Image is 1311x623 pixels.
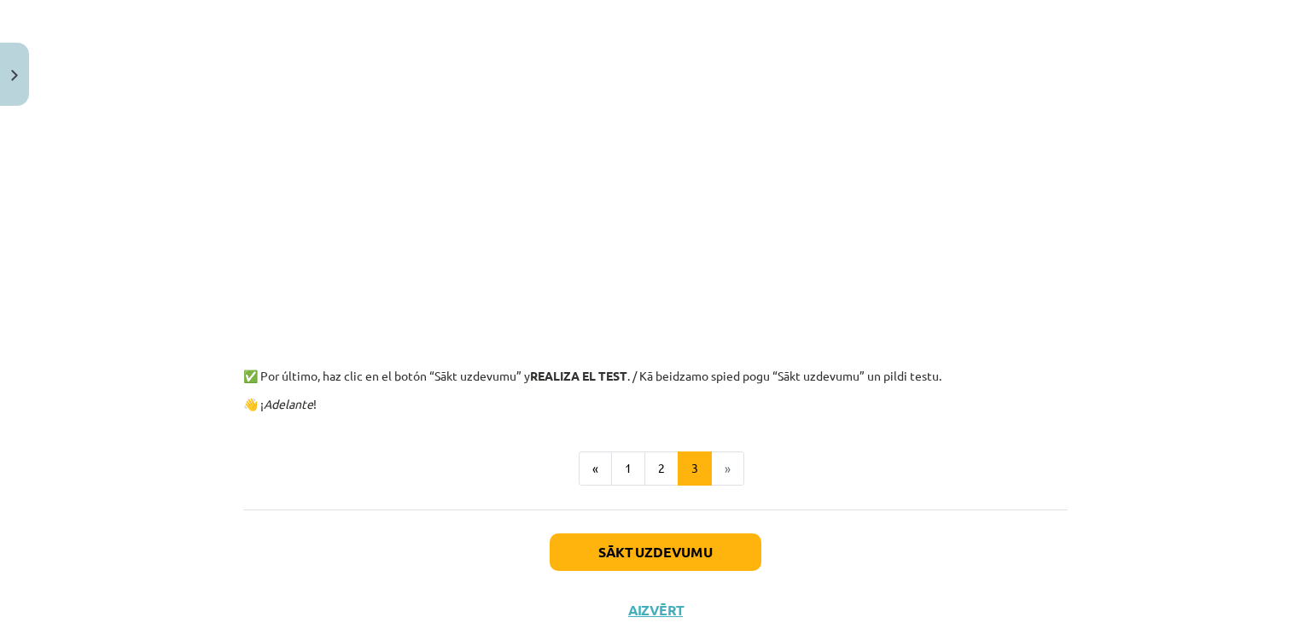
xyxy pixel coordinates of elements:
nav: Page navigation example [243,451,1068,486]
p: 👋 ¡ ! [243,395,1068,413]
button: 1 [611,451,645,486]
button: « [579,451,612,486]
button: 2 [644,451,679,486]
b: REALIZA EL TEST [530,368,627,383]
p: ✅ Por último, haz clic en el botón “Sākt uzdevumu” y . / Kā beidzamo spied pogu “Sākt uzdevumu” u... [243,367,1068,385]
img: icon-close-lesson-0947bae3869378f0d4975bcd49f059093ad1ed9edebbc8119c70593378902aed.svg [11,70,18,81]
button: 3 [678,451,712,486]
button: Sākt uzdevumu [550,533,761,571]
button: Aizvērt [623,602,688,619]
i: Adelante [264,396,313,411]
